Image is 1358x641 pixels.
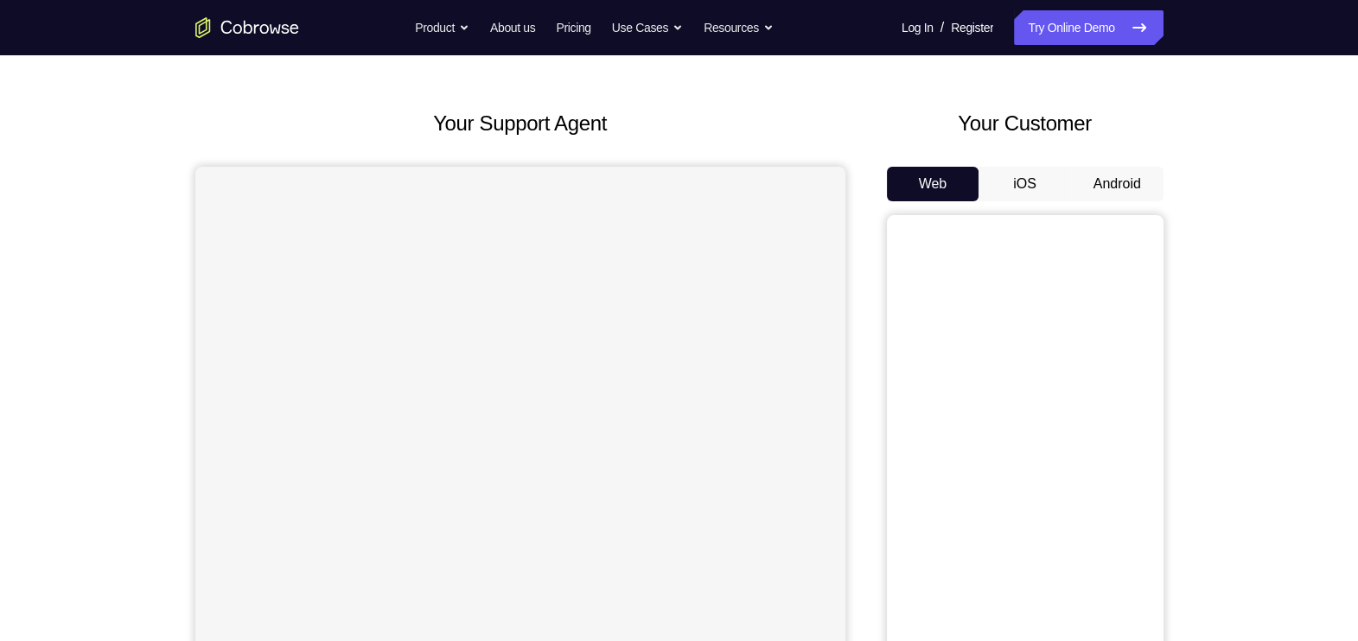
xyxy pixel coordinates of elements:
[1014,10,1163,45] a: Try Online Demo
[612,10,683,45] button: Use Cases
[490,10,535,45] a: About us
[415,10,469,45] button: Product
[195,108,845,139] h2: Your Support Agent
[1071,167,1164,201] button: Android
[979,167,1071,201] button: iOS
[887,167,979,201] button: Web
[940,17,944,38] span: /
[704,10,774,45] button: Resources
[902,10,934,45] a: Log In
[195,17,299,38] a: Go to the home page
[887,108,1164,139] h2: Your Customer
[951,10,993,45] a: Register
[556,10,590,45] a: Pricing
